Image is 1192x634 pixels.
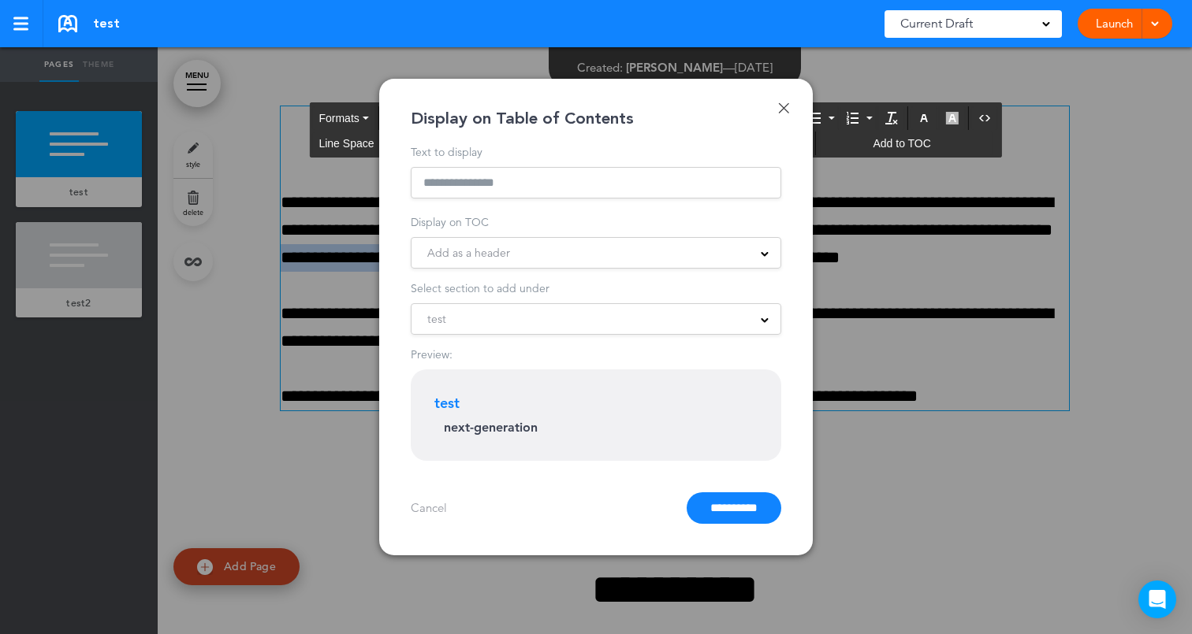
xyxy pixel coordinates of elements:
[427,308,446,330] span: test
[778,102,789,113] a: Done
[411,217,781,228] div: Display on TOC
[411,110,634,127] div: Display on Table of Contents
[411,283,781,294] div: Select section to add under
[444,420,538,435] strong: next-generation
[434,393,758,413] p: test
[427,242,510,264] span: Add as a header
[1138,580,1176,618] div: Open Intercom Messenger
[411,349,781,360] div: Preview:
[411,500,447,515] a: Cancel
[411,146,781,158] div: Text to display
